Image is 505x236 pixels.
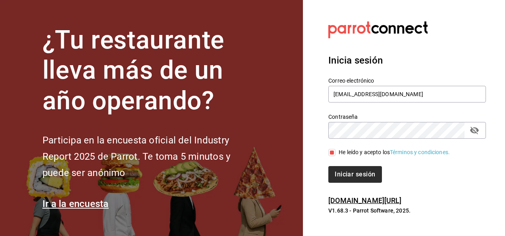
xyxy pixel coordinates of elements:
h3: Inicia sesión [328,53,486,68]
label: Contraseña [328,114,486,119]
h1: ¿Tu restaurante lleva más de un año operando? [42,25,257,116]
p: V1.68.3 - Parrot Software, 2025. [328,207,486,215]
div: He leído y acepto los [339,148,450,157]
h2: Participa en la encuesta oficial del Industry Report 2025 de Parrot. Te toma 5 minutos y puede se... [42,132,257,181]
a: Ir a la encuesta [42,198,109,209]
input: Ingresa tu correo electrónico [328,86,486,103]
button: passwordField [468,124,481,137]
label: Correo electrónico [328,77,486,83]
button: Iniciar sesión [328,166,382,183]
a: [DOMAIN_NAME][URL] [328,196,401,205]
a: Términos y condiciones. [390,149,450,155]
